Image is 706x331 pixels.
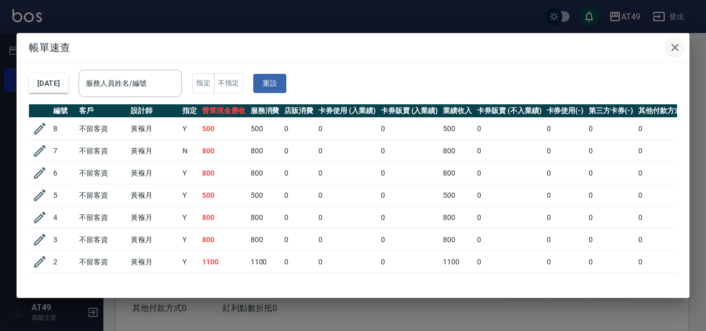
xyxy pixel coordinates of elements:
[474,251,544,273] td: 0
[180,273,199,295] td: Y
[378,162,441,184] td: 0
[316,184,378,207] td: 0
[544,118,587,140] td: 0
[282,104,316,118] th: 店販消費
[474,229,544,251] td: 0
[128,140,180,162] td: 黃褓月
[544,229,587,251] td: 0
[192,73,214,93] button: 指定
[378,140,441,162] td: 0
[248,207,282,229] td: 800
[586,140,636,162] td: 0
[248,162,282,184] td: 800
[440,162,474,184] td: 800
[474,184,544,207] td: 0
[586,229,636,251] td: 0
[248,184,282,207] td: 500
[51,104,76,118] th: 編號
[440,104,474,118] th: 業績收入
[316,273,378,295] td: 0
[248,251,282,273] td: 1100
[199,251,248,273] td: 1100
[76,229,128,251] td: 不留客資
[586,184,636,207] td: 0
[586,251,636,273] td: 0
[316,118,378,140] td: 0
[636,118,693,140] td: 0
[51,273,76,295] td: 1
[544,273,587,295] td: 0
[199,229,248,251] td: 800
[199,184,248,207] td: 500
[378,229,441,251] td: 0
[51,140,76,162] td: 7
[282,162,316,184] td: 0
[316,207,378,229] td: 0
[76,273,128,295] td: 不留客資
[544,207,587,229] td: 0
[586,273,636,295] td: 0
[378,273,441,295] td: 0
[248,229,282,251] td: 800
[474,104,544,118] th: 卡券販賣 (不入業績)
[253,74,286,93] button: 重設
[199,162,248,184] td: 800
[586,162,636,184] td: 0
[76,207,128,229] td: 不留客資
[378,207,441,229] td: 0
[316,104,378,118] th: 卡券使用 (入業績)
[51,207,76,229] td: 4
[474,140,544,162] td: 0
[29,74,68,93] button: [DATE]
[51,251,76,273] td: 2
[636,184,693,207] td: 0
[316,140,378,162] td: 0
[378,104,441,118] th: 卡券販賣 (入業績)
[248,118,282,140] td: 500
[636,273,693,295] td: 0
[544,184,587,207] td: 0
[76,184,128,207] td: 不留客資
[248,104,282,118] th: 服務消費
[636,162,693,184] td: 0
[76,140,128,162] td: 不留客資
[199,273,248,295] td: 2780
[76,104,128,118] th: 客戶
[51,184,76,207] td: 5
[180,229,199,251] td: Y
[544,162,587,184] td: 0
[180,118,199,140] td: Y
[76,118,128,140] td: 不留客資
[51,162,76,184] td: 6
[378,118,441,140] td: 0
[440,207,474,229] td: 800
[636,104,693,118] th: 其他付款方式(-)
[282,229,316,251] td: 0
[316,162,378,184] td: 0
[76,251,128,273] td: 不留客資
[180,251,199,273] td: Y
[636,207,693,229] td: 0
[128,251,180,273] td: 黃褓月
[636,229,693,251] td: 0
[214,73,243,93] button: 不指定
[474,162,544,184] td: 0
[199,118,248,140] td: 500
[282,184,316,207] td: 0
[76,162,128,184] td: 不留客資
[316,229,378,251] td: 0
[128,273,180,295] td: 黃褓月
[544,140,587,162] td: 0
[128,104,180,118] th: 設計師
[440,118,474,140] td: 500
[282,207,316,229] td: 0
[180,207,199,229] td: Y
[316,251,378,273] td: 0
[17,33,689,62] h2: 帳單速查
[586,118,636,140] td: 0
[199,104,248,118] th: 營業現金應收
[474,207,544,229] td: 0
[128,162,180,184] td: 黃褓月
[544,251,587,273] td: 0
[586,104,636,118] th: 第三方卡券(-)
